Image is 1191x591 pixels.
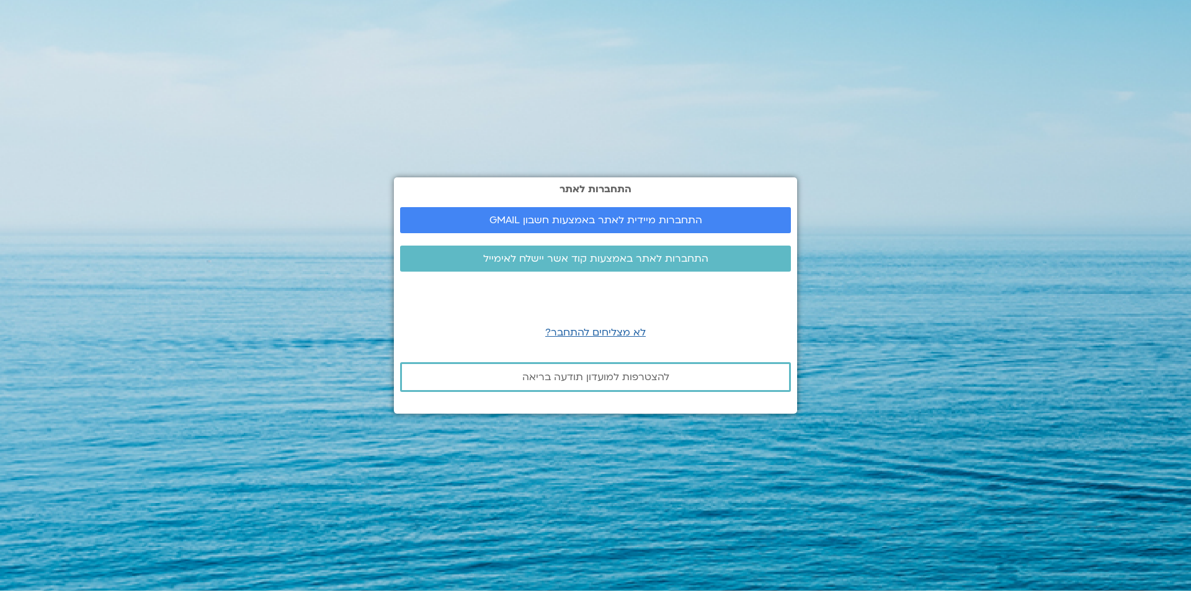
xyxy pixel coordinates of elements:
a: התחברות מיידית לאתר באמצעות חשבון GMAIL [400,207,791,233]
h2: התחברות לאתר [400,184,791,195]
span: התחברות מיידית לאתר באמצעות חשבון GMAIL [489,215,702,226]
a: לא מצליחים להתחבר? [545,326,646,339]
span: התחברות לאתר באמצעות קוד אשר יישלח לאימייל [483,253,708,264]
span: להצטרפות למועדון תודעה בריאה [522,371,669,383]
a: התחברות לאתר באמצעות קוד אשר יישלח לאימייל [400,246,791,272]
a: להצטרפות למועדון תודעה בריאה [400,362,791,392]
